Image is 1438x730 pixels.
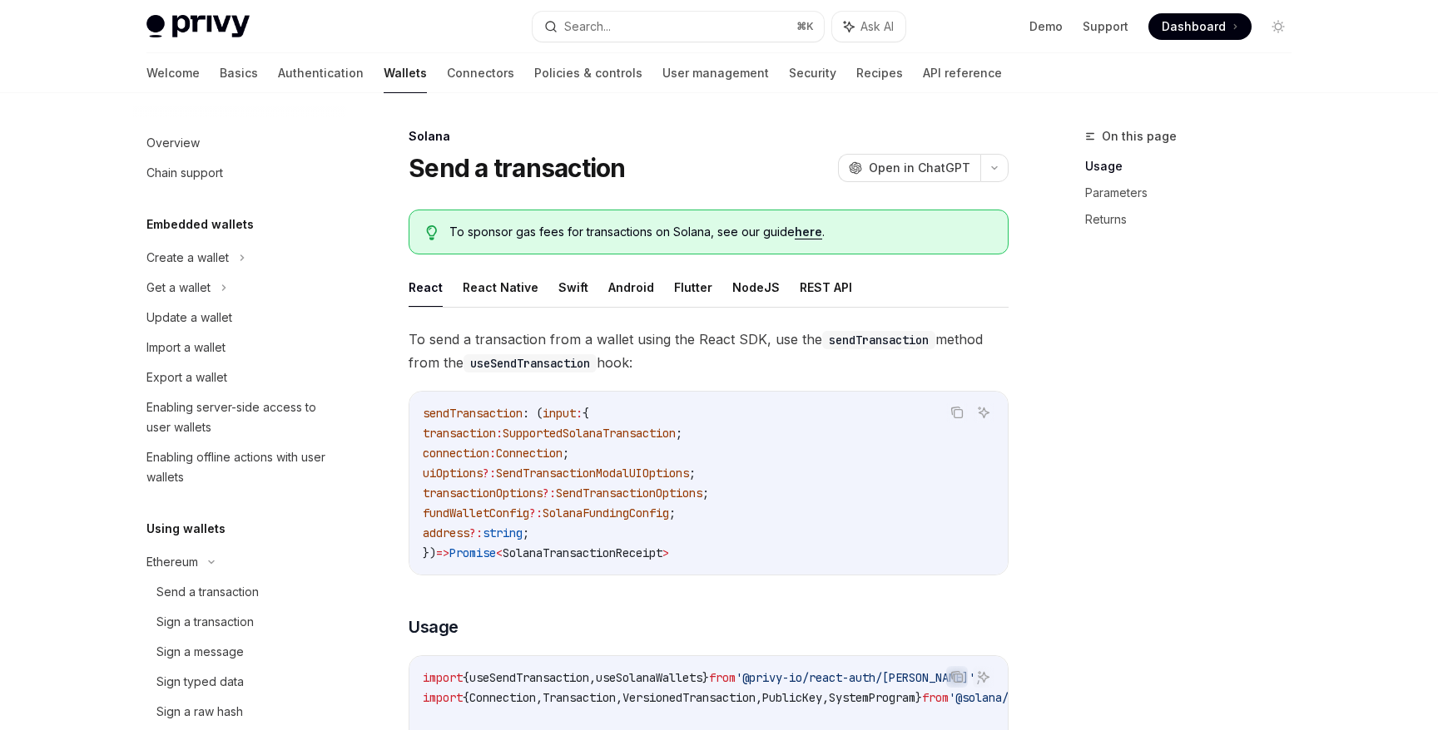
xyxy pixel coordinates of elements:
span: ; [669,506,676,520]
button: Copy the contents from the code block [946,402,968,423]
span: ; [563,446,569,461]
button: Android [608,268,654,307]
div: Get a wallet [146,278,211,298]
code: sendTransaction [822,331,935,349]
span: useSendTransaction [469,670,589,685]
div: Sign a raw hash [156,702,243,722]
h1: Send a transaction [409,153,626,183]
button: REST API [800,268,852,307]
span: : [489,446,496,461]
a: Wallets [384,53,427,93]
button: Open in ChatGPT [838,154,980,182]
span: SystemProgram [829,690,915,705]
span: transactionOptions [423,486,543,501]
a: Basics [220,53,258,93]
div: Solana [409,128,1009,145]
span: SendTransactionOptions [556,486,702,501]
span: ⌘ K [796,20,814,33]
span: ; [523,525,529,540]
span: ; [689,466,696,481]
img: light logo [146,15,250,38]
a: Sign a raw hash [133,697,346,727]
span: => [436,545,449,560]
div: Chain support [146,163,223,183]
span: from [709,670,736,685]
span: '@privy-io/react-auth/[PERSON_NAME]' [736,670,975,685]
span: SupportedSolanaTransaction [503,426,676,441]
span: : [576,406,583,421]
span: } [915,690,922,705]
a: Chain support [133,158,346,188]
a: Import a wallet [133,333,346,363]
span: fundWalletConfig [423,506,529,520]
span: , [536,690,543,705]
h5: Using wallets [146,519,226,539]
div: Export a wallet [146,367,227,387]
button: Search...⌘K [533,12,824,42]
code: useSendTransaction [464,354,597,372]
span: connection [423,446,489,461]
span: Connection [496,446,563,461]
span: SolanaFundingConfig [543,506,669,520]
span: , [589,670,596,685]
a: Sign a message [133,637,346,667]
button: Swift [558,268,588,307]
div: Overview [146,133,200,153]
a: Support [1083,18,1128,35]
a: Sign a transaction [133,607,346,637]
span: input [543,406,576,421]
a: Policies & controls [534,53,642,93]
span: string [483,525,523,540]
svg: Tip [426,225,438,240]
div: Update a wallet [146,308,232,328]
button: Ask AI [973,402,994,423]
span: PublicKey [762,690,822,705]
span: > [662,545,669,560]
span: '@solana/web3.js' [949,690,1062,705]
span: { [463,670,469,685]
span: ?: [483,466,496,481]
a: Overview [133,128,346,158]
span: sendTransaction [423,406,523,421]
span: useSolanaWallets [596,670,702,685]
span: Usage [409,615,459,639]
span: { [583,406,589,421]
a: Parameters [1085,180,1305,206]
div: Send a transaction [156,582,259,602]
a: Usage [1085,153,1305,180]
span: , [756,690,762,705]
span: Transaction [543,690,616,705]
a: API reference [923,53,1002,93]
span: Dashboard [1162,18,1226,35]
div: Enabling server-side access to user wallets [146,397,336,437]
span: { [463,690,469,705]
button: Flutter [674,268,712,307]
a: Security [789,53,836,93]
span: from [922,690,949,705]
div: Ethereum [146,552,198,572]
span: SendTransactionModalUIOptions [496,466,689,481]
div: Create a wallet [146,248,229,268]
span: ; [676,426,682,441]
div: Sign a transaction [156,612,254,632]
a: Enabling server-side access to user wallets [133,392,346,442]
span: ?: [543,486,556,501]
div: Sign typed data [156,672,244,692]
span: Open in ChatGPT [869,160,970,176]
span: VersionedTransaction [622,690,756,705]
span: transaction [423,426,496,441]
span: , [822,690,829,705]
span: , [616,690,622,705]
a: Export a wallet [133,363,346,392]
button: Toggle dark mode [1265,13,1292,40]
span: : [496,426,503,441]
span: import [423,670,463,685]
span: Promise [449,545,496,560]
a: Sign typed data [133,667,346,697]
button: React Native [463,268,538,307]
a: Connectors [447,53,514,93]
span: < [496,545,503,560]
span: To sponsor gas fees for transactions on Solana, see our guide . [449,224,991,240]
a: Returns [1085,206,1305,233]
span: ?: [529,506,543,520]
